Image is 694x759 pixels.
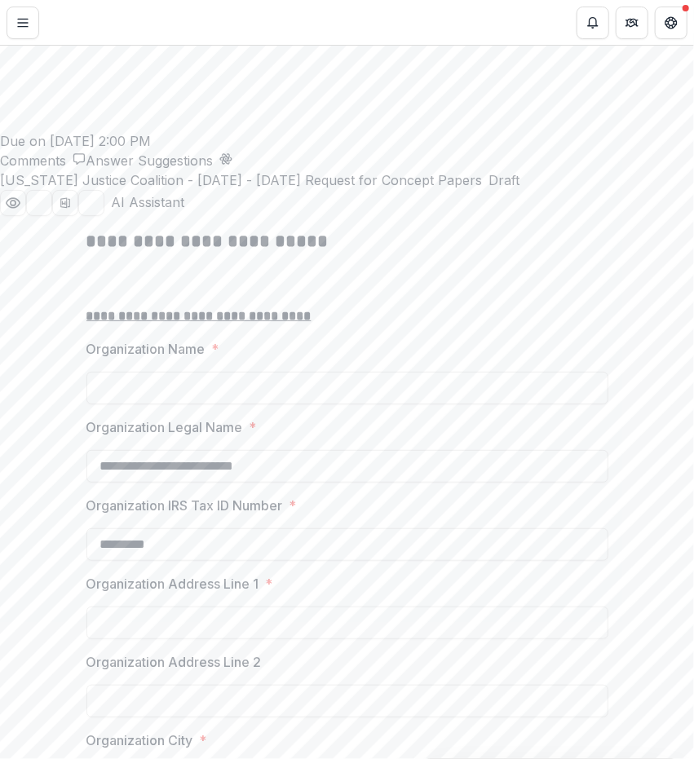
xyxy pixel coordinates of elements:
button: download-proposal [78,190,104,216]
span: Draft [488,170,519,190]
button: Notifications [577,7,609,39]
button: AI Assistant [104,192,184,212]
p: Organization Name [86,339,206,359]
button: Toggle Menu [7,7,39,39]
button: Answer Suggestions [86,151,232,170]
button: download-proposal [52,190,78,216]
button: Get Help [655,7,687,39]
button: download-proposal [26,190,52,216]
button: Partners [616,7,648,39]
p: Organization City [86,730,193,750]
p: Organization IRS Tax ID Number [86,496,283,515]
p: Organization Address Line 2 [86,652,262,672]
p: Organization Legal Name [86,417,243,437]
p: Organization Address Line 1 [86,574,259,594]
